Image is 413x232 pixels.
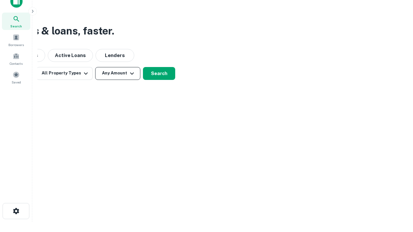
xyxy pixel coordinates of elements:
[10,61,23,66] span: Contacts
[2,50,30,67] a: Contacts
[2,31,30,49] a: Borrowers
[2,13,30,30] a: Search
[10,24,22,29] span: Search
[143,67,175,80] button: Search
[8,42,24,47] span: Borrowers
[36,67,93,80] button: All Property Types
[95,67,140,80] button: Any Amount
[2,69,30,86] a: Saved
[381,160,413,191] iframe: Chat Widget
[48,49,93,62] button: Active Loans
[12,80,21,85] span: Saved
[96,49,134,62] button: Lenders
